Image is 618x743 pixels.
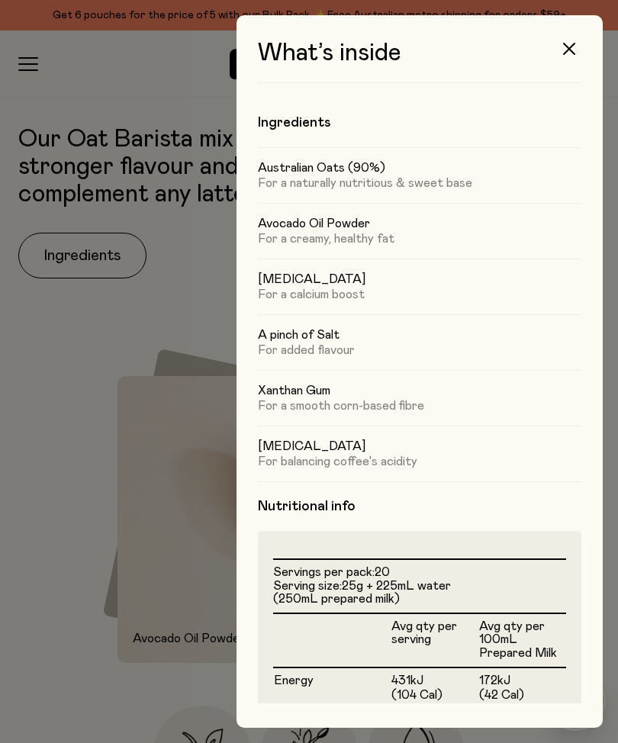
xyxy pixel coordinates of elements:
[273,580,566,606] li: Serving size:
[375,566,390,578] span: 20
[273,580,451,606] span: 25g + 225mL water (250mL prepared milk)
[258,383,581,398] h5: Xanthan Gum
[273,566,566,580] li: Servings per pack:
[258,398,581,413] p: For a smooth corn-based fibre
[258,175,581,191] p: For a naturally nutritious & sweet base
[258,287,581,302] p: For a calcium boost
[478,703,566,719] td: 0.8g
[258,160,581,175] h5: Australian Oats (90%)
[258,216,581,231] h5: Avocado Oil Powder
[258,231,581,246] p: For a creamy, healthy fat
[258,327,581,343] h5: A pinch of Salt
[258,40,581,83] h3: What’s inside
[391,613,478,667] th: Avg qty per serving
[258,497,581,516] h4: Nutritional info
[478,667,566,689] td: 172kJ
[258,272,581,287] h5: [MEDICAL_DATA]
[391,667,478,689] td: 431kJ
[391,688,478,703] td: (104 Cal)
[478,613,566,667] th: Avg qty per 100mL Prepared Milk
[478,688,566,703] td: (42 Cal)
[258,114,581,132] h4: Ingredients
[391,703,478,719] td: 2.1g
[258,439,581,454] h5: [MEDICAL_DATA]
[274,674,314,687] span: Energy
[258,343,581,358] p: For added flavour
[258,454,581,469] p: For balancing coffee's acidity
